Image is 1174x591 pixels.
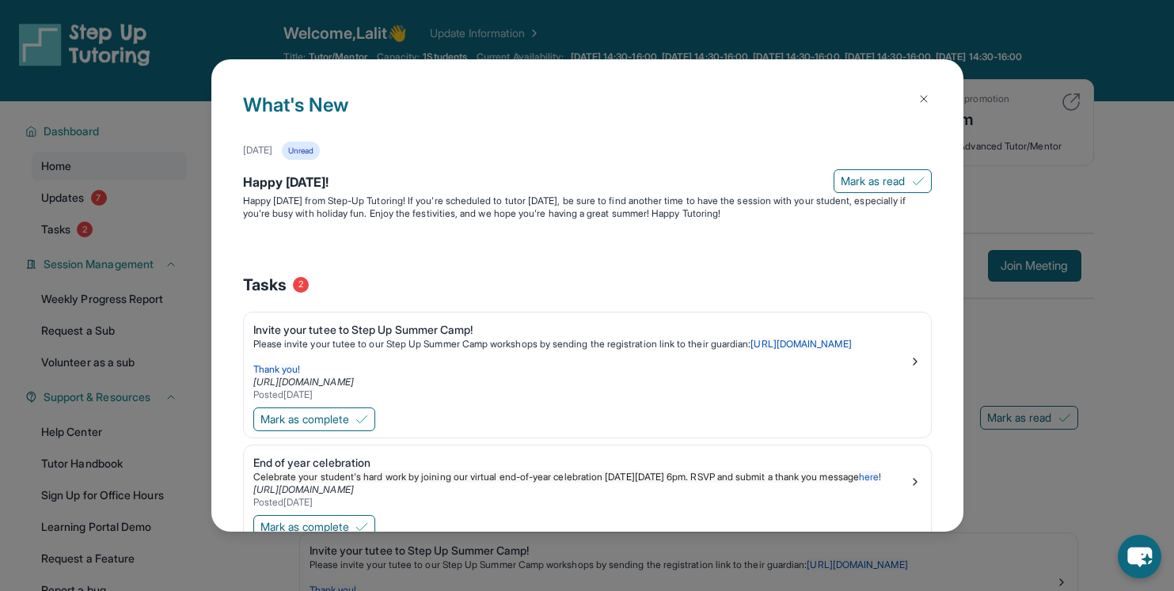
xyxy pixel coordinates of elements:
a: End of year celebrationCelebrate your student's hard work by joining our virtual end-of-year cele... [244,445,931,512]
a: [URL][DOMAIN_NAME] [253,376,354,388]
button: Mark as complete [253,407,375,431]
p: Please invite your tutee to our Step Up Summer Camp workshops by sending the registration link to... [253,338,909,350]
img: Close Icon [918,93,930,105]
img: Mark as complete [355,413,368,426]
div: [DATE] [243,144,272,157]
h1: What's New [243,91,932,142]
a: here [859,471,879,483]
div: End of year celebration [253,455,909,471]
img: Mark as read [912,175,925,188]
span: Tasks [243,274,287,296]
button: chat-button [1118,535,1161,578]
div: Invite your tutee to Step Up Summer Camp! [253,322,909,338]
p: ! [253,471,909,483]
button: Mark as read [834,169,932,193]
img: Mark as complete [355,521,368,533]
span: Mark as complete [260,411,349,427]
span: Mark as complete [260,519,349,535]
a: Invite your tutee to Step Up Summer Camp!Please invite your tutee to our Step Up Summer Camp work... [244,313,931,404]
div: Unread [282,142,320,160]
p: Happy [DATE] from Step-Up Tutoring! If you're scheduled to tutor [DATE], be sure to find another ... [243,195,932,220]
button: Mark as complete [253,515,375,539]
a: [URL][DOMAIN_NAME] [750,338,851,350]
div: Posted [DATE] [253,496,909,509]
div: Posted [DATE] [253,388,909,401]
div: Happy [DATE]! [243,172,932,195]
span: Thank you! [253,363,301,375]
span: Celebrate your student's hard work by joining our virtual end-of-year celebration [DATE][DATE] 6p... [253,471,859,483]
span: 2 [293,277,309,293]
a: [URL][DOMAIN_NAME] [253,483,354,495]
span: Mark as read [841,173,906,189]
